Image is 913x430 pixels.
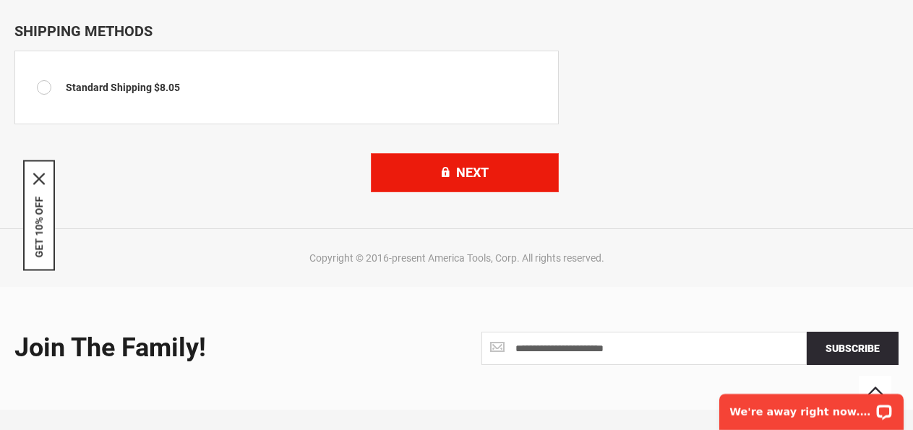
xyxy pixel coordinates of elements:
span: Standard Shipping [66,82,152,93]
span: Subscribe [826,343,880,354]
button: Next [371,153,559,192]
button: GET 10% OFF [33,196,45,257]
div: Shipping Methods [14,22,559,40]
div: Join the Family! [14,334,446,363]
iframe: LiveChat chat widget [710,384,913,430]
button: Subscribe [807,332,899,365]
svg: close icon [33,173,45,184]
div: Copyright © 2016-present America Tools, Corp. All rights reserved. [33,251,880,265]
span: Next [456,165,489,180]
span: $8.05 [154,82,180,93]
button: Close [33,173,45,184]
